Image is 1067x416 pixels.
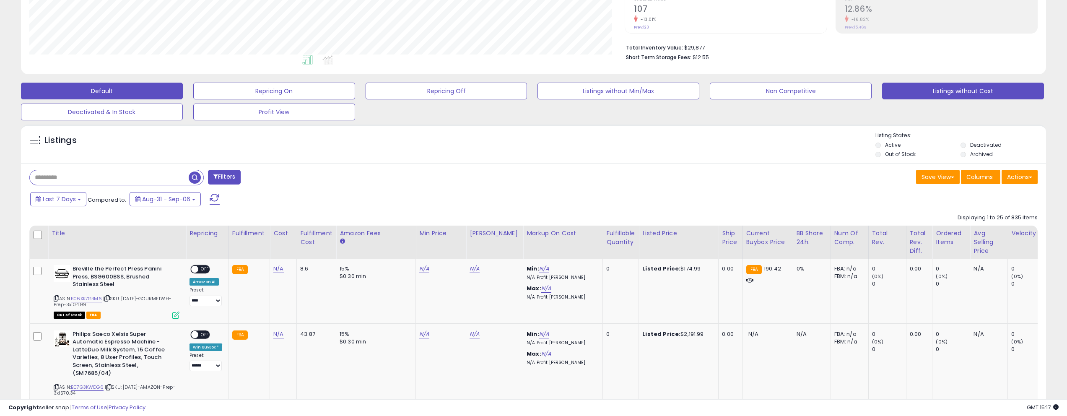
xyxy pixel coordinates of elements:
[539,330,549,338] a: N/A
[936,346,970,353] div: 0
[527,340,596,346] p: N/A Profit [PERSON_NAME]
[1011,346,1045,353] div: 0
[340,273,409,280] div: $0.30 min
[88,196,126,204] span: Compared to:
[300,265,330,273] div: 8.6
[21,83,183,99] button: Default
[8,404,145,412] div: seller snap | |
[916,170,960,184] button: Save View
[43,195,76,203] span: Last 7 Days
[86,312,101,319] span: FBA
[527,265,539,273] b: Min:
[527,360,596,366] p: N/A Profit [PERSON_NAME]
[198,331,212,338] span: OFF
[71,295,102,302] a: B06XK7GBM6
[470,229,519,238] div: [PERSON_NAME]
[970,141,1002,148] label: Deactivated
[30,192,86,206] button: Last 7 Days
[72,403,107,411] a: Terms of Use
[142,195,190,203] span: Aug-31 - Sep-06
[190,343,222,351] div: Win BuyBox *
[626,42,1031,52] li: $29,877
[710,83,872,99] button: Non Competitive
[626,44,683,51] b: Total Inventory Value:
[470,265,480,273] a: N/A
[1011,338,1023,345] small: (0%)
[54,384,175,396] span: | SKU: [DATE]-AMAZON-Prep-3x1570.34
[936,273,948,280] small: (0%)
[419,330,429,338] a: N/A
[300,229,332,247] div: Fulfillment Cost
[73,265,174,291] b: Breville the Perfect Press Panini Press, BSG600BSS, Brushed Stainless Steel
[1011,273,1023,280] small: (0%)
[130,192,201,206] button: Aug-31 - Sep-06
[974,330,1001,338] div: N/A
[232,229,266,238] div: Fulfillment
[970,151,993,158] label: Archived
[273,229,293,238] div: Cost
[834,338,862,346] div: FBM: n/a
[882,83,1044,99] button: Listings without Cost
[537,83,699,99] button: Listings without Min/Max
[936,229,966,247] div: Ordered Items
[845,4,1037,16] h2: 12.86%
[54,295,171,308] span: | SKU: [DATE]-GOURMETWH-Prep-3x104.99
[746,229,789,247] div: Current Buybox Price
[936,338,948,345] small: (0%)
[232,330,248,340] small: FBA
[1011,265,1045,273] div: 0
[340,330,409,338] div: 15%
[193,83,355,99] button: Repricing On
[54,265,179,318] div: ASIN:
[1027,403,1059,411] span: 2025-09-14 15:17 GMT
[746,265,762,274] small: FBA
[606,330,632,338] div: 0
[606,229,635,247] div: Fulfillable Quantity
[748,330,758,338] span: N/A
[273,330,283,338] a: N/A
[642,330,680,338] b: Listed Price:
[54,265,70,282] img: 41M6SyGC9EL._SL40_.jpg
[1011,280,1045,288] div: 0
[642,265,680,273] b: Listed Price:
[693,53,709,61] span: $12.55
[849,16,870,23] small: -16.82%
[198,266,212,273] span: OFF
[872,229,903,247] div: Total Rev.
[527,294,596,300] p: N/A Profit [PERSON_NAME]
[273,265,283,273] a: N/A
[54,312,85,319] span: All listings that are currently out of stock and unavailable for purchase on Amazon
[54,330,70,347] img: 41W08bw-77L._SL40_.jpg
[190,287,222,306] div: Preset:
[834,229,865,247] div: Num of Comp.
[52,229,182,238] div: Title
[1002,170,1038,184] button: Actions
[722,229,739,247] div: Ship Price
[527,350,541,358] b: Max:
[109,403,145,411] a: Privacy Policy
[834,330,862,338] div: FBA: n/a
[606,265,632,273] div: 0
[340,338,409,346] div: $0.30 min
[910,265,926,273] div: 0.00
[722,265,736,273] div: 0.00
[974,229,1004,255] div: Avg Selling Price
[340,238,345,245] small: Amazon Fees.
[523,226,603,259] th: The percentage added to the cost of goods (COGS) that forms the calculator for Min & Max prices.
[232,265,248,274] small: FBA
[638,16,657,23] small: -13.01%
[21,104,183,120] button: Deactivated & In Stock
[885,141,901,148] label: Active
[626,54,691,61] b: Short Term Storage Fees:
[966,173,993,181] span: Columns
[872,330,906,338] div: 0
[190,353,222,372] div: Preset:
[797,265,824,273] div: 0%
[8,403,39,411] strong: Copyright
[936,330,970,338] div: 0
[797,330,824,338] div: N/A
[634,25,649,30] small: Prev: 123
[208,170,241,185] button: Filters
[527,275,596,281] p: N/A Profit [PERSON_NAME]
[527,229,599,238] div: Markup on Cost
